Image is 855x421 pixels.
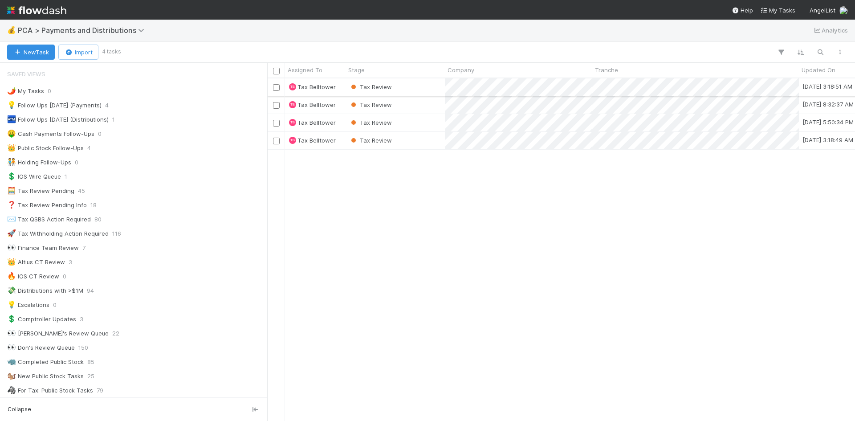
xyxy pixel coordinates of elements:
[810,7,835,14] span: AngelList
[7,244,16,251] span: 👀
[112,114,115,125] span: 1
[273,68,280,74] input: Toggle All Rows Selected
[273,102,280,109] input: Toggle Row Selected
[7,258,16,266] span: 👑
[82,242,85,253] span: 7
[7,342,75,353] div: Don's Review Queue
[7,130,16,137] span: 🤑
[69,257,72,268] span: 3
[297,101,336,108] span: Tax Belltower
[7,285,83,296] div: Distributions with >$1M
[290,85,295,89] span: TB
[289,82,336,91] div: TBTax Belltower
[7,65,45,83] span: Saved Views
[7,115,16,123] span: 🏧
[7,100,102,111] div: Follow Ups [DATE] (Payments)
[7,187,16,194] span: 🧮
[7,257,65,268] div: Altius CT Review
[48,86,51,97] span: 0
[7,185,74,196] div: Tax Review Pending
[288,65,322,74] span: Assigned To
[7,215,16,223] span: ✉️
[102,48,121,56] small: 4 tasks
[289,137,296,144] div: Tax Belltower
[7,314,76,325] div: Comptroller Updates
[7,101,16,109] span: 💡
[297,137,336,144] span: Tax Belltower
[7,329,16,337] span: 👀
[802,135,853,144] div: [DATE] 3:18:49 AM
[349,100,392,109] div: Tax Review
[7,286,16,294] span: 💸
[7,143,84,154] div: Public Stock Follow-Ups
[53,299,57,311] span: 0
[7,356,84,368] div: Completed Public Stock
[7,158,16,166] span: 🧑‍🤝‍🧑
[839,6,848,15] img: avatar_e41e7ae5-e7d9-4d8d-9f56-31b0d7a2f4fd.png
[7,299,49,311] div: Escalations
[7,157,71,168] div: Holding Follow-Ups
[297,83,336,90] span: Tax Belltower
[112,328,119,339] span: 22
[273,138,280,144] input: Toggle Row Selected
[7,45,55,60] button: NewTask
[349,136,392,145] div: Tax Review
[105,100,109,111] span: 4
[349,119,392,126] span: Tax Review
[112,228,121,239] span: 116
[7,214,91,225] div: Tax QSBS Action Required
[289,119,296,126] div: Tax Belltower
[7,271,59,282] div: IOS CT Review
[289,101,296,108] div: Tax Belltower
[78,185,85,196] span: 45
[273,84,280,91] input: Toggle Row Selected
[349,101,392,108] span: Tax Review
[63,271,66,282] span: 0
[349,137,392,144] span: Tax Review
[7,358,16,365] span: 🦏
[349,82,392,91] div: Tax Review
[7,87,16,94] span: 🌶️
[7,128,94,139] div: Cash Payments Follow-Ups
[290,121,295,125] span: TB
[7,386,16,394] span: 🦓
[7,272,16,280] span: 🔥
[87,285,94,296] span: 94
[289,118,336,127] div: TBTax Belltower
[7,144,16,151] span: 👑
[58,45,98,60] button: Import
[760,7,795,14] span: My Tasks
[289,136,336,145] div: TBTax Belltower
[87,371,94,382] span: 25
[8,405,31,413] span: Collapse
[90,200,97,211] span: 18
[7,228,109,239] div: Tax Withholding Action Required
[448,65,474,74] span: Company
[802,65,835,74] span: Updated On
[7,3,66,18] img: logo-inverted-e16ddd16eac7371096b0.svg
[290,139,295,143] span: TB
[7,201,16,208] span: ❓
[349,118,392,127] div: Tax Review
[595,65,618,74] span: Tranche
[297,119,336,126] span: Tax Belltower
[7,315,16,323] span: 💲
[7,171,61,182] div: IOS Wire Queue
[7,328,109,339] div: [PERSON_NAME]'s Review Queue
[98,128,102,139] span: 0
[290,103,295,107] span: TB
[802,118,854,127] div: [DATE] 5:50:34 PM
[94,214,102,225] span: 80
[7,229,16,237] span: 🚀
[65,171,67,182] span: 1
[87,143,91,154] span: 4
[78,342,88,353] span: 150
[7,372,16,380] span: 🐿️
[802,82,852,91] div: [DATE] 3:18:51 AM
[289,100,336,109] div: TBTax Belltower
[7,242,79,253] div: Finance Team Review
[7,86,44,97] div: My Tasks
[80,314,83,325] span: 3
[289,83,296,90] div: Tax Belltower
[7,371,84,382] div: New Public Stock Tasks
